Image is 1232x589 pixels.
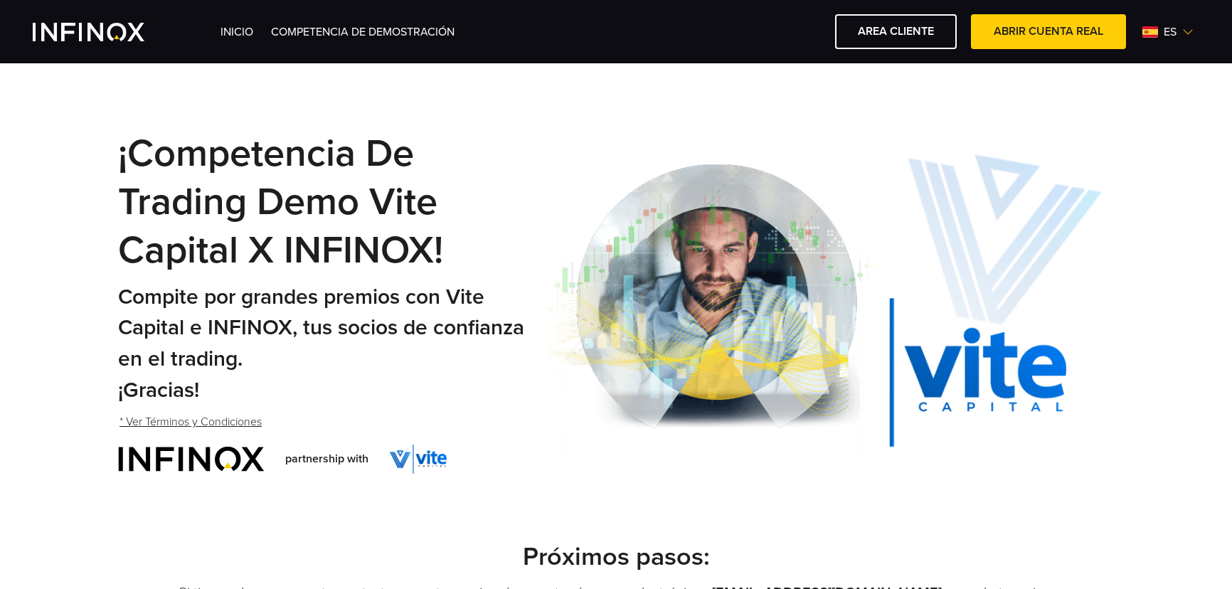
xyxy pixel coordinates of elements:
a: ABRIR CUENTA REAL [971,14,1126,49]
a: Competencia de Demostración [271,25,455,39]
small: ¡Competencia de Trading Demo Vite Capital x INFINOX! [118,130,443,274]
span: es [1158,23,1182,41]
a: INFINOX Vite [33,23,178,41]
span: partnership with [285,450,368,467]
h2: Próximos pasos: [118,541,1114,573]
a: * Ver Términos y Condiciones [118,405,263,440]
a: AREA CLIENTE [835,14,957,49]
small: Compite por grandes premios con Vite Capital e INFINOX, tus socios de confianza en el trading. ¡G... [118,284,524,404]
a: INICIO [221,25,253,39]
